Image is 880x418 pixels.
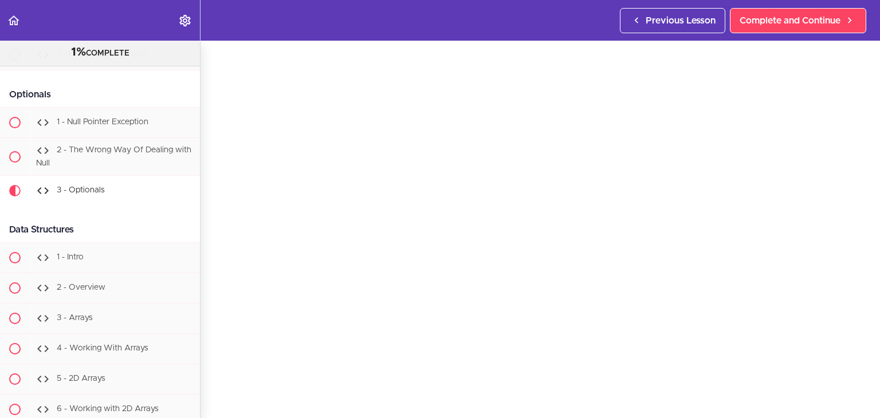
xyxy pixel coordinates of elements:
span: Previous Lesson [646,14,716,27]
span: 1 - Null Pointer Exception [57,118,148,126]
span: 6 - Working with 2D Arrays [57,405,159,413]
span: 2 - The Wrong Way Of Dealing with Null [36,146,191,167]
a: Previous Lesson [620,8,725,33]
span: 1 - Intro [57,254,84,262]
span: Complete and Continue [740,14,840,27]
span: 3 - Optionals [57,187,105,195]
div: COMPLETE [14,45,186,60]
span: 2 - Overview [57,284,105,292]
span: 4 - Working With Arrays [57,345,148,353]
span: 1% [71,46,86,58]
svg: Back to course curriculum [7,14,21,27]
span: 5 - 2D Arrays [57,375,105,383]
span: 3 - Arrays [57,314,93,322]
a: Complete and Continue [730,8,866,33]
svg: Settings Menu [178,14,192,27]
